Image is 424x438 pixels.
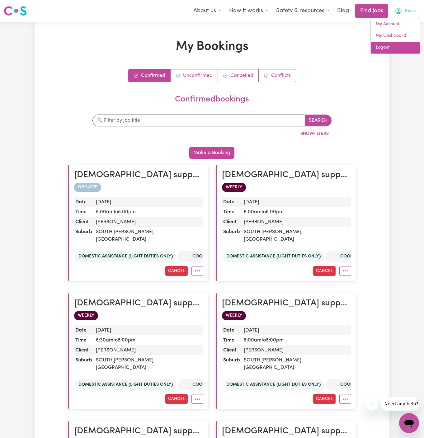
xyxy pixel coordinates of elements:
dt: Date [222,197,241,207]
a: Conflict bookings [259,69,296,82]
a: Confirmed bookings [129,69,171,82]
li: Domestic assistance (light duties only) [75,379,177,391]
li: Domestic assistance (light duties only) [75,251,177,262]
dt: Time [74,207,93,217]
button: More options [339,266,351,276]
dd: 8:00am to 8:00pm [93,207,203,217]
dt: Client [222,345,241,355]
button: More options [191,394,203,404]
a: Careseekers logo [4,4,27,18]
dt: Client [74,217,93,227]
span: WEEKLY [222,311,246,320]
dt: Time [74,335,93,345]
button: How it works [225,4,272,17]
a: Cancelled bookings [218,69,259,82]
dt: Date [74,197,93,207]
dt: Time [222,335,241,345]
dt: Time [222,207,241,217]
span: Show [300,131,313,136]
dd: SOUTH [PERSON_NAME] , [GEOGRAPHIC_DATA] [241,227,351,244]
dd: SOUTH [PERSON_NAME] , [GEOGRAPHIC_DATA] [93,227,203,244]
dt: Suburb [74,227,93,244]
dt: Date [222,325,241,335]
dd: [PERSON_NAME] [93,345,203,355]
a: Logout [371,42,420,54]
dd: SOUTH [PERSON_NAME] , [GEOGRAPHIC_DATA] [93,355,203,373]
li: Cooking [326,251,375,262]
span: WEEKLY [74,311,98,320]
img: Careseekers logo [4,5,27,16]
span: ONE-OFF [74,183,101,192]
dt: Client [74,345,93,355]
a: My Account [371,18,420,30]
dd: 6:30am to 8:00pm [93,335,203,345]
li: Domestic assistance (light duties only) [223,379,324,391]
a: My Dashboard [371,30,420,42]
button: More options [191,266,203,276]
h2: Male support worker urgently needed - long shifts at SOUTH RIPLEY, QLD for Domestic assistance (l... [74,298,203,309]
button: Cancel [165,394,188,404]
h2: Male support worker urgently needed - long shifts at SOUTH RIPLEY, QLD for Domestic assistance (l... [222,426,351,437]
button: More options [339,394,351,404]
button: ShowFilters [298,129,332,139]
dd: 8:00am to 8:00pm [241,335,351,345]
dd: [DATE] [93,197,203,207]
dd: [PERSON_NAME] [241,217,351,227]
button: About us [189,4,225,17]
li: Cooking [178,379,228,391]
dd: 8:00am to 8:00pm [241,207,351,217]
button: Safety & resources [272,4,333,17]
button: Make a Booking [189,147,234,159]
dd: [DATE] [241,325,351,335]
iframe: Message from company [381,397,419,411]
div: WEEKLY booking [222,183,351,192]
h2: Male support worker urgently needed - long shifts at SOUTH RIPLEY, QLD for Domestic assistance (l... [74,426,203,437]
span: Novisi [405,8,416,15]
div: My Account [370,18,420,54]
a: Unconfirmed bookings [171,69,218,82]
button: My Account [391,4,420,17]
button: Cancel [313,394,336,404]
li: Domestic assistance (light duties only) [223,251,324,262]
li: Cooking [326,379,375,391]
iframe: Button to launch messaging window [399,413,419,433]
iframe: Close message [366,398,378,411]
a: Find jobs [355,4,388,18]
h2: Male support worker urgently needed - long shifts at SOUTH RIPLEY, QLD for Domestic assistance (l... [74,170,203,181]
div: WEEKLY booking [74,311,203,320]
dd: SOUTH [PERSON_NAME] , [GEOGRAPHIC_DATA] [241,355,351,373]
dd: [PERSON_NAME] [241,345,351,355]
dt: Date [74,325,93,335]
dt: Suburb [74,355,93,373]
input: 🔍 Filter by job title [92,115,305,126]
h2: Male support worker urgently needed - long shifts at SOUTH RIPLEY, QLD for Domestic assistance (l... [222,298,351,309]
h2: confirmed bookings [70,95,354,105]
div: WEEKLY booking [222,311,351,320]
button: Cancel [165,266,188,276]
dt: Suburb [222,227,241,244]
dd: [PERSON_NAME] [93,217,203,227]
dt: Client [222,217,241,227]
div: one-off booking [74,183,203,192]
span: WEEKLY [222,183,246,192]
a: Blog [333,4,353,18]
dd: [DATE] [93,325,203,335]
li: Cooking [178,251,228,262]
dd: [DATE] [241,197,351,207]
button: Search [305,115,332,126]
dt: Suburb [222,355,241,373]
h1: My Bookings [68,39,356,54]
button: Cancel [313,266,336,276]
h2: Male support worker urgently needed - long shifts at SOUTH RIPLEY, QLD for Domestic assistance (l... [222,170,351,181]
